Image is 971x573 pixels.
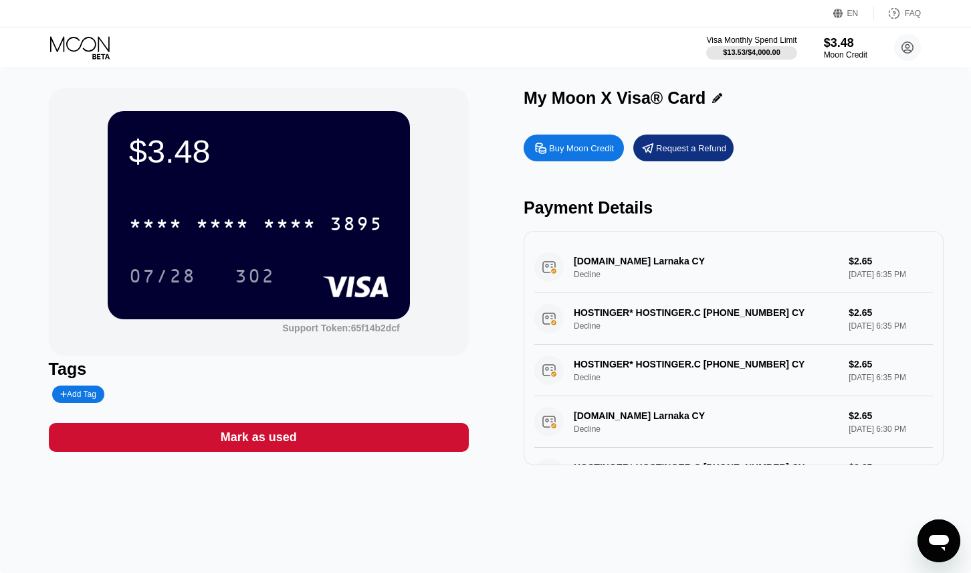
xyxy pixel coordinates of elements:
div: Add Tag [60,390,96,399]
div: Mark as used [221,430,297,445]
div: EN [847,9,859,18]
div: Request a Refund [656,143,726,154]
div: Request a Refund [633,135,734,161]
div: 302 [225,259,285,293]
div: $3.48 [824,36,867,50]
div: Support Token:65f14b2dcf [282,323,400,333]
div: 3895 [330,215,383,236]
div: 302 [235,267,275,289]
div: Tags [49,359,469,379]
div: EN [833,7,874,20]
div: $3.48 [129,133,389,170]
div: Support Token: 65f14b2dcf [282,323,400,333]
div: Add Tag [52,386,104,403]
div: Moon Credit [824,50,867,60]
div: Visa Monthly Spend Limit [706,35,796,45]
div: Payment Details [524,198,944,218]
div: Buy Moon Credit [549,143,614,154]
div: $13.53 / $4,000.00 [723,48,780,56]
div: Mark as used [49,423,469,452]
div: 07/28 [119,259,206,293]
div: $3.48Moon Credit [824,36,867,60]
div: 07/28 [129,267,196,289]
div: My Moon X Visa® Card [524,88,706,108]
div: Visa Monthly Spend Limit$13.53/$4,000.00 [706,35,796,60]
div: FAQ [905,9,921,18]
div: Buy Moon Credit [524,135,624,161]
iframe: Button to launch messaging window [918,519,960,562]
div: FAQ [874,7,921,20]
